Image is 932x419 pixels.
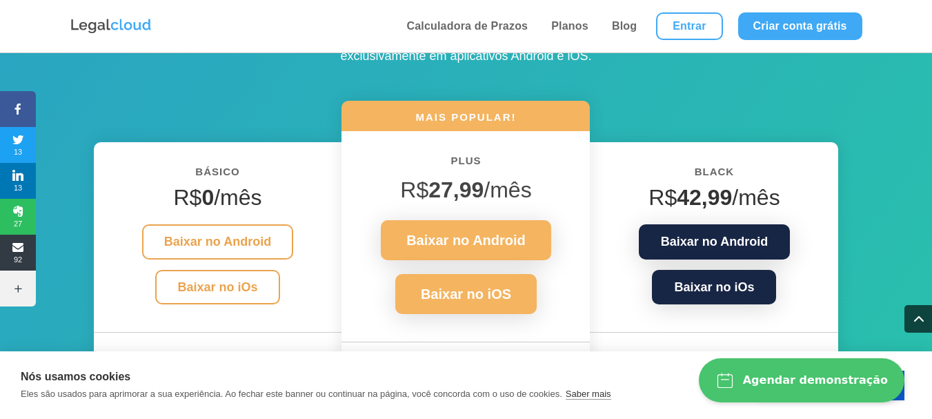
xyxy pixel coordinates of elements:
[428,177,484,202] strong: 27,99
[400,177,531,202] span: R$ /mês
[652,270,776,305] a: Baixar no iOs
[70,17,152,35] img: Logo da Legalcloud
[155,270,279,305] a: Baixar no iOs
[738,12,862,40] a: Criar conta grátis
[656,12,722,40] a: Entrar
[611,163,817,188] h6: Black
[566,389,611,400] a: Saber mais
[201,185,214,210] strong: 0
[115,184,321,217] h4: R$ /mês
[21,389,562,399] p: Eles são usados para aprimorar a sua experiência. Ao fechar este banner ou continuar na página, v...
[395,274,537,314] a: Baixar no iOS
[142,224,293,260] a: Baixar no Android
[21,371,130,382] strong: Nós usamos cookies
[611,184,817,217] h4: R$ /mês
[677,185,732,210] strong: 42,99
[115,163,321,188] h6: BÁSICO
[639,224,790,260] a: Baixar no Android
[362,152,569,177] h6: PLUS
[341,110,590,131] h6: MAIS POPULAR!
[381,220,551,260] a: Baixar no Android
